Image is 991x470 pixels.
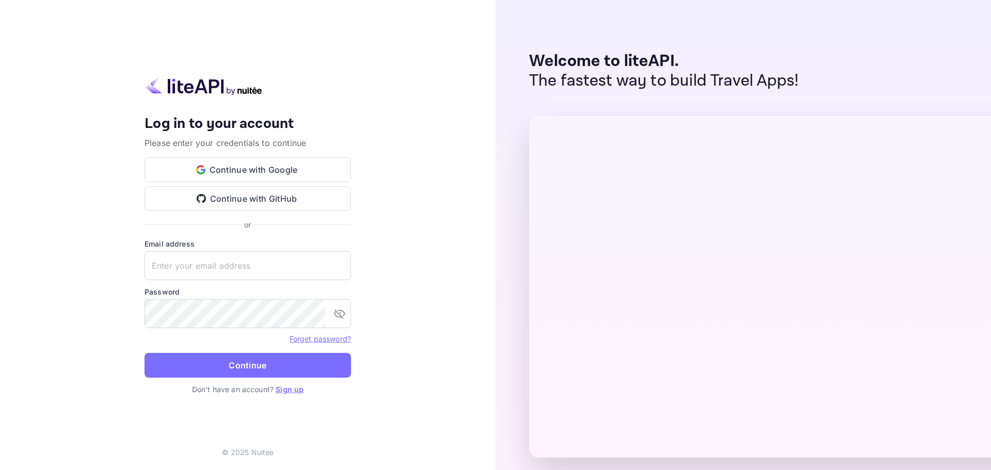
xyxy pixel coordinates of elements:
p: Don't have an account? [145,384,351,395]
a: Sign up [276,385,303,394]
input: Enter your email address [145,251,351,280]
label: Password [145,286,351,297]
h4: Log in to your account [145,115,351,133]
img: liteapi [145,75,263,95]
button: toggle password visibility [329,303,350,324]
p: Please enter your credentials to continue [145,137,351,149]
p: © 2025 Nuitee [222,447,274,458]
button: Continue with Google [145,157,351,182]
p: The fastest way to build Travel Apps! [529,71,799,91]
label: Email address [145,238,351,249]
button: Continue with GitHub [145,186,351,211]
p: or [244,219,251,230]
a: Forget password? [290,334,351,343]
button: Continue [145,353,351,378]
a: Forget password? [290,333,351,344]
p: Welcome to liteAPI. [529,52,799,71]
